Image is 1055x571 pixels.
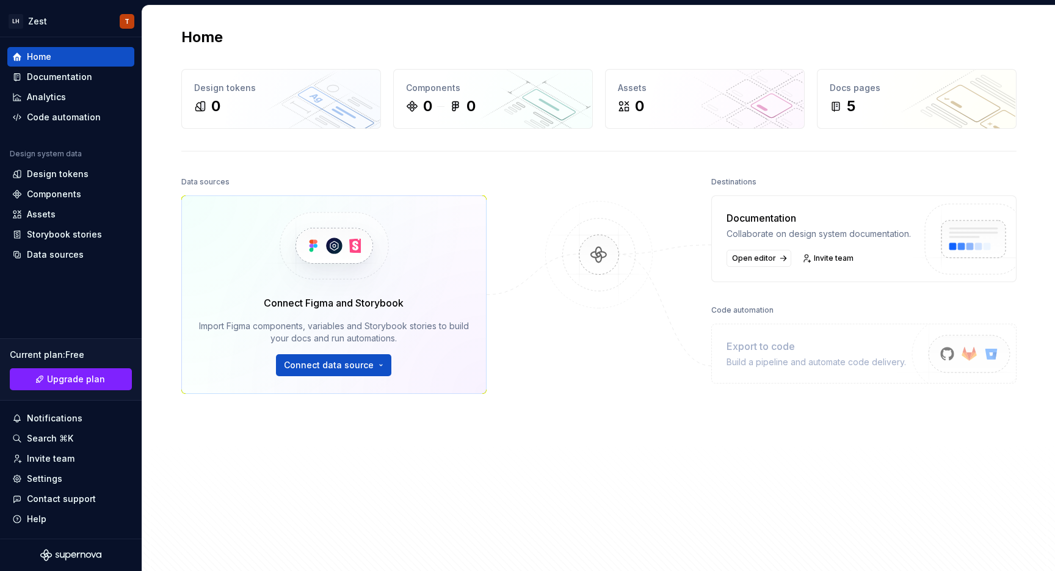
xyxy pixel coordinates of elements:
[466,96,476,116] div: 0
[7,489,134,509] button: Contact support
[7,469,134,489] a: Settings
[7,245,134,264] a: Data sources
[27,111,101,123] div: Code automation
[830,82,1004,94] div: Docs pages
[181,27,223,47] h2: Home
[27,51,51,63] div: Home
[199,320,469,344] div: Import Figma components, variables and Storybook stories to build your docs and run automations.
[406,82,580,94] div: Components
[194,82,368,94] div: Design tokens
[27,228,102,241] div: Storybook stories
[618,82,792,94] div: Assets
[276,354,391,376] button: Connect data source
[727,339,906,354] div: Export to code
[27,453,74,465] div: Invite team
[27,513,46,525] div: Help
[27,71,92,83] div: Documentation
[423,96,432,116] div: 0
[7,67,134,87] a: Documentation
[27,188,81,200] div: Components
[27,473,62,485] div: Settings
[27,168,89,180] div: Design tokens
[847,96,855,116] div: 5
[635,96,644,116] div: 0
[711,173,756,191] div: Destinations
[732,253,776,263] span: Open editor
[7,47,134,67] a: Home
[7,184,134,204] a: Components
[817,69,1017,129] a: Docs pages5
[814,253,854,263] span: Invite team
[7,449,134,468] a: Invite team
[727,211,911,225] div: Documentation
[211,96,220,116] div: 0
[605,69,805,129] a: Assets0
[9,14,23,29] div: LH
[7,205,134,224] a: Assets
[47,373,105,385] span: Upgrade plan
[27,493,96,505] div: Contact support
[27,249,84,261] div: Data sources
[7,87,134,107] a: Analytics
[10,349,132,361] div: Current plan : Free
[284,359,374,371] span: Connect data source
[727,228,911,240] div: Collaborate on design system documentation.
[727,356,906,368] div: Build a pipeline and automate code delivery.
[7,107,134,127] a: Code automation
[27,208,56,220] div: Assets
[10,368,132,390] a: Upgrade plan
[2,8,139,34] button: LHZestT
[10,149,82,159] div: Design system data
[393,69,593,129] a: Components00
[28,15,47,27] div: Zest
[181,173,230,191] div: Data sources
[727,250,791,267] a: Open editor
[27,91,66,103] div: Analytics
[264,296,404,310] div: Connect Figma and Storybook
[40,549,101,561] svg: Supernova Logo
[181,69,381,129] a: Design tokens0
[27,412,82,424] div: Notifications
[125,16,129,26] div: T
[7,429,134,448] button: Search ⌘K
[7,225,134,244] a: Storybook stories
[7,409,134,428] button: Notifications
[27,432,73,445] div: Search ⌘K
[7,164,134,184] a: Design tokens
[7,509,134,529] button: Help
[799,250,859,267] a: Invite team
[711,302,774,319] div: Code automation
